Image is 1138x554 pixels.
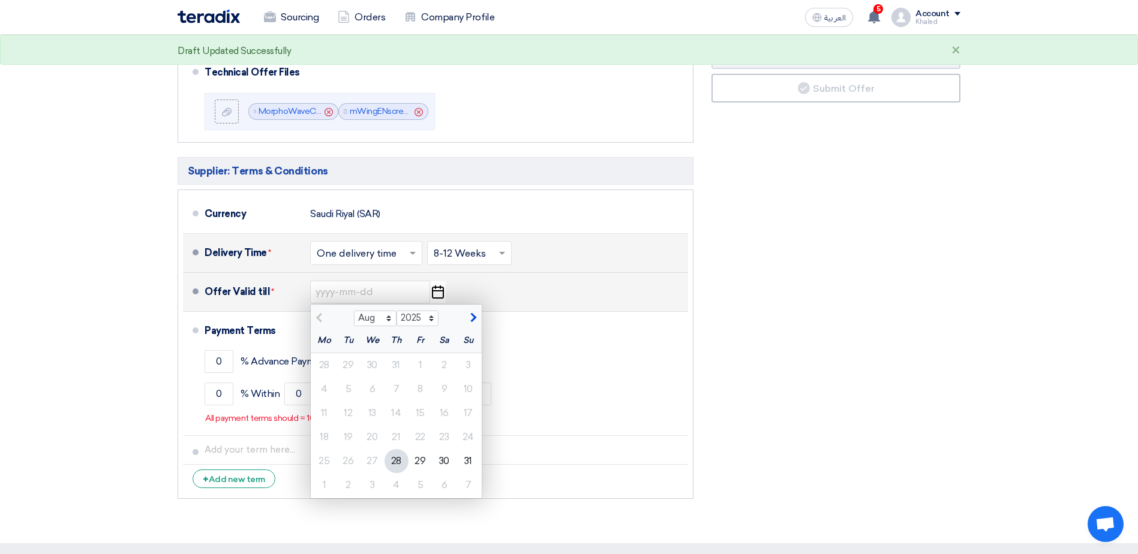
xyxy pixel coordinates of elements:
[337,473,361,497] div: 2
[385,377,409,401] div: 7
[205,317,674,345] div: Payment Terms
[891,8,911,27] img: profile_test.png
[361,353,385,377] div: 30
[385,473,409,497] div: 4
[205,200,301,228] div: Currency
[254,4,328,31] a: Sourcing
[433,353,457,377] div: 2
[457,353,481,377] div: 3
[395,4,504,31] a: Company Profile
[409,377,433,401] div: 8
[313,353,337,377] div: 28
[313,329,337,353] div: Mo
[409,401,433,425] div: 15
[203,474,209,485] span: +
[313,473,337,497] div: 1
[361,449,385,473] div: 27
[178,157,693,185] h5: Supplier: Terms & Conditions
[337,425,361,449] div: 19
[457,425,481,449] div: 24
[433,449,457,473] div: 30
[361,473,385,497] div: 3
[205,278,301,306] div: Offer Valid till
[361,329,385,353] div: We
[350,106,505,116] a: mWingENscreen___1756372572625.pdf
[457,401,481,425] div: 17
[385,425,409,449] div: 21
[284,383,313,405] input: payment-term-2
[328,4,395,31] a: Orders
[711,74,960,103] button: Submit Offer
[805,8,853,27] button: العربية
[337,353,361,377] div: 29
[433,401,457,425] div: 16
[313,425,337,449] div: 18
[337,449,361,473] div: 26
[178,44,292,58] div: Draft Updated Successfully
[409,425,433,449] div: 22
[313,401,337,425] div: 11
[457,329,481,353] div: Su
[915,9,950,19] div: Account
[310,281,430,303] input: yyyy-mm-dd
[241,388,280,400] span: % Within
[337,401,361,425] div: 12
[824,14,846,22] span: العربية
[205,239,301,267] div: Delivery Time
[205,58,674,87] div: Technical Offer Files
[433,377,457,401] div: 9
[259,106,486,116] a: MorphoWaveCompactDatasheetenUS_1756372572305.pdf
[433,425,457,449] div: 23
[951,44,960,58] div: ×
[915,19,960,25] div: Khaled
[409,473,433,497] div: 5
[205,383,233,405] input: payment-term-2
[409,353,433,377] div: 1
[433,329,457,353] div: Sa
[313,377,337,401] div: 4
[313,449,337,473] div: 25
[385,449,409,473] div: 28
[361,377,385,401] div: 6
[241,356,356,368] span: % Advance Payment Upon
[385,401,409,425] div: 14
[457,377,481,401] div: 10
[457,473,481,497] div: 7
[193,469,275,488] div: Add new term
[409,329,433,353] div: Fr
[337,377,361,401] div: 5
[205,413,320,424] p: All payment terms should = 100
[409,449,433,473] div: 29
[873,4,883,14] span: 5
[385,353,409,377] div: 31
[457,449,481,473] div: 31
[433,473,457,497] div: 6
[361,401,385,425] div: 13
[385,329,409,353] div: Th
[337,329,361,353] div: Tu
[310,203,380,225] div: Saudi Riyal (SAR)
[1088,506,1124,542] a: Open chat
[178,10,240,23] img: Teradix logo
[205,438,683,461] input: Add your term here...
[205,350,233,373] input: payment-term-1
[361,425,385,449] div: 20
